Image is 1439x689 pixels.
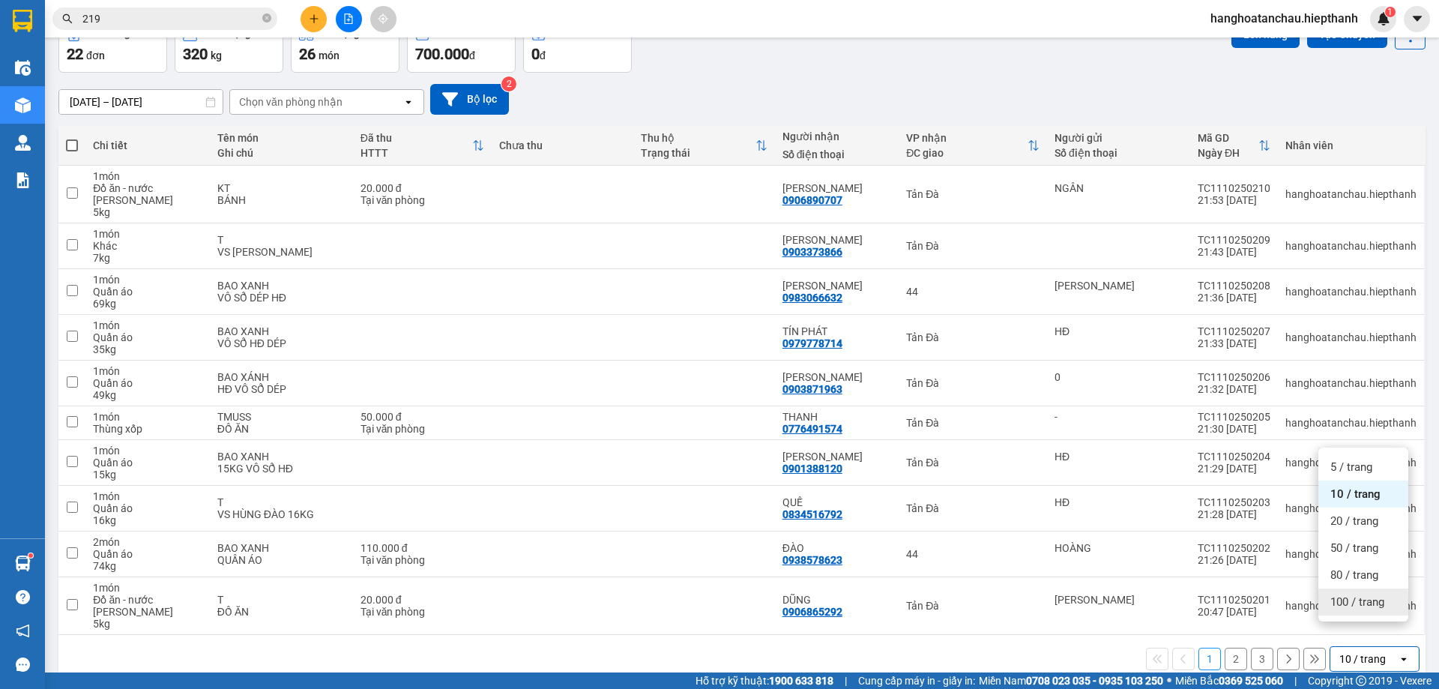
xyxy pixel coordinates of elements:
[336,6,362,32] button: file-add
[82,10,259,27] input: Tìm tên, số ĐT hoặc mã đơn
[58,19,167,73] button: Đơn hàng22đơn
[67,45,83,63] span: 22
[93,536,202,548] div: 2 món
[217,463,346,475] div: 15KG VÔ SỔ HĐ
[262,12,271,26] span: close-circle
[217,383,346,395] div: HĐ VÔ SỔ DÉP
[906,502,1040,514] div: Tản Đà
[1330,460,1372,475] span: 5 / trang
[1285,240,1417,252] div: hanghoatanchau.hiepthanh
[1198,194,1270,206] div: 21:53 [DATE]
[501,76,516,91] sup: 2
[1055,451,1183,463] div: HĐ
[93,377,202,389] div: Quần áo
[93,228,202,240] div: 1 món
[93,411,202,423] div: 1 món
[782,337,842,349] div: 0979778714
[782,371,891,383] div: PHỤNG HỒNG
[899,126,1047,166] th: Toggle SortBy
[93,514,202,526] div: 16 kg
[360,554,485,566] div: Tại văn phòng
[217,542,346,554] div: BAO XANH
[782,246,842,258] div: 0903373866
[1285,600,1417,612] div: hanghoatanchau.hiepthanh
[93,618,202,630] div: 5 kg
[1055,325,1183,337] div: HĐ
[211,49,222,61] span: kg
[93,548,202,560] div: Quần áo
[1387,7,1393,17] span: 1
[360,606,485,618] div: Tại văn phòng
[93,445,202,457] div: 1 món
[93,365,202,377] div: 1 món
[59,90,223,114] input: Select a date range.
[523,19,632,73] button: Chưa thu0đ
[858,673,975,689] span: Cung cấp máy in - giấy in:
[93,502,202,514] div: Quần áo
[62,13,73,24] span: search
[1285,377,1417,389] div: hanghoatanchau.hiepthanh
[1175,673,1283,689] span: Miền Bắc
[217,496,346,508] div: T
[360,542,485,554] div: 110.000 đ
[360,147,473,159] div: HTTT
[906,331,1040,343] div: Tản Đà
[1285,331,1417,343] div: hanghoatanchau.hiepthanh
[782,594,891,606] div: DŨNG
[217,132,346,144] div: Tên món
[906,147,1028,159] div: ĐC giao
[782,292,842,304] div: 0983066632
[217,508,346,520] div: VS HÙNG ĐÀO 16KG
[15,135,31,151] img: warehouse-icon
[319,49,340,61] span: món
[93,594,202,618] div: Đồ ăn - nước uống
[782,182,891,194] div: PHƯƠNG ANH
[262,13,271,22] span: close-circle
[906,377,1040,389] div: Tản Đà
[1198,371,1270,383] div: TC1110250206
[217,337,346,349] div: VÔ SỔ HĐ DÉP
[217,147,346,159] div: Ghi chú
[782,234,891,246] div: KIM HÀ
[93,274,202,286] div: 1 món
[1198,147,1258,159] div: Ngày ĐH
[13,10,32,32] img: logo-vxr
[217,246,346,258] div: VS HÙNG ĐÀO
[1055,371,1183,383] div: 0
[86,49,105,61] span: đơn
[1198,606,1270,618] div: 20:47 [DATE]
[217,371,346,383] div: BAO XÁNH
[1198,423,1270,435] div: 21:30 [DATE]
[499,139,626,151] div: Chưa thu
[93,206,202,218] div: 5 kg
[906,132,1028,144] div: VP nhận
[360,194,485,206] div: Tại văn phòng
[217,292,346,304] div: VÔ SỔ DÉP HĐ
[93,139,202,151] div: Chi tiết
[782,148,891,160] div: Số điện thoại
[1198,594,1270,606] div: TC1110250201
[696,673,833,689] span: Hỗ trợ kỹ thuật:
[633,126,775,166] th: Toggle SortBy
[93,182,202,206] div: Đồ ăn - nước uống
[782,194,842,206] div: 0906890707
[93,286,202,298] div: Quần áo
[93,582,202,594] div: 1 món
[1055,594,1183,606] div: BÁ PHƯỚC
[1294,673,1297,689] span: |
[1055,147,1183,159] div: Số điện thoại
[906,188,1040,200] div: Tản Đà
[1285,502,1417,514] div: hanghoatanchau.hiepthanh
[1198,234,1270,246] div: TC1110250209
[15,60,31,76] img: warehouse-icon
[16,624,30,638] span: notification
[1330,568,1378,583] span: 80 / trang
[469,49,475,61] span: đ
[16,658,30,672] span: message
[906,240,1040,252] div: Tản Đà
[16,590,30,604] span: question-circle
[430,84,509,115] button: Bộ lọc
[906,600,1040,612] div: Tản Đà
[1198,132,1258,144] div: Mã GD
[782,423,842,435] div: 0776491574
